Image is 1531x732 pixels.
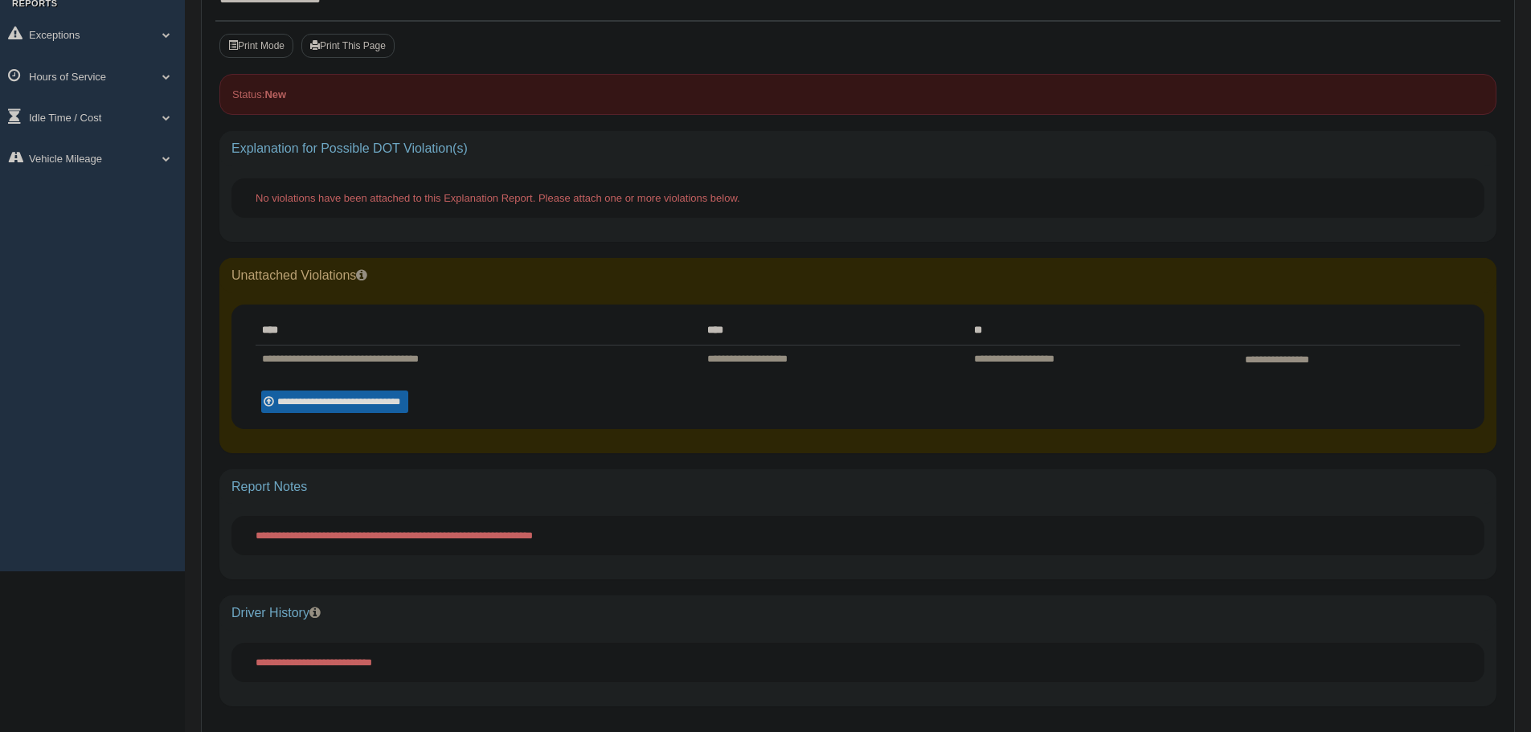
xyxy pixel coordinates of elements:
div: Report Notes [219,469,1496,505]
button: Print This Page [301,34,395,58]
button: Print Mode [219,34,293,58]
strong: New [264,88,286,100]
div: Unattached Violations [219,258,1496,293]
div: Explanation for Possible DOT Violation(s) [219,131,1496,166]
span: No violations have been attached to this Explanation Report. Please attach one or more violations... [256,192,740,204]
div: Status: [219,74,1496,115]
div: Driver History [219,595,1496,631]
